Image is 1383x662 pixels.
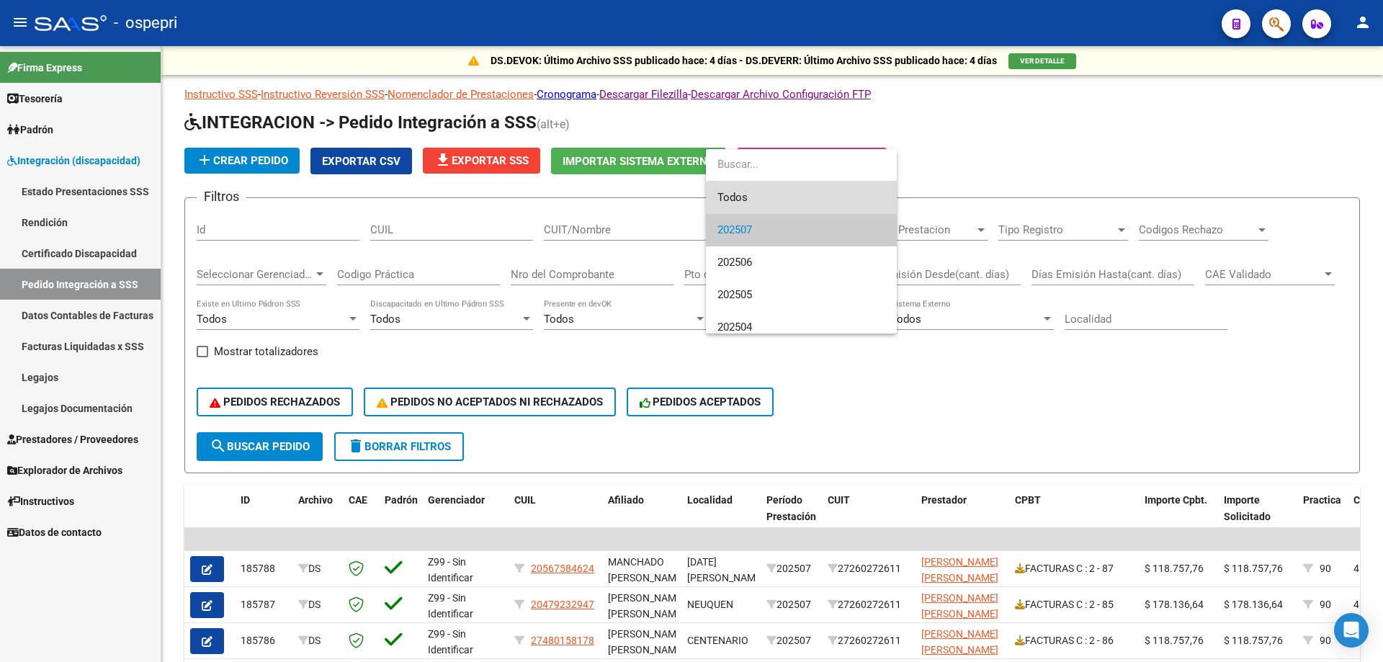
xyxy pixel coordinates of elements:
span: Todos [717,182,885,214]
span: 202505 [717,288,752,301]
span: 202507 [717,223,752,236]
div: Open Intercom Messenger [1334,613,1369,648]
input: dropdown search [706,148,897,181]
span: 202506 [717,256,752,269]
span: 202504 [717,321,752,334]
